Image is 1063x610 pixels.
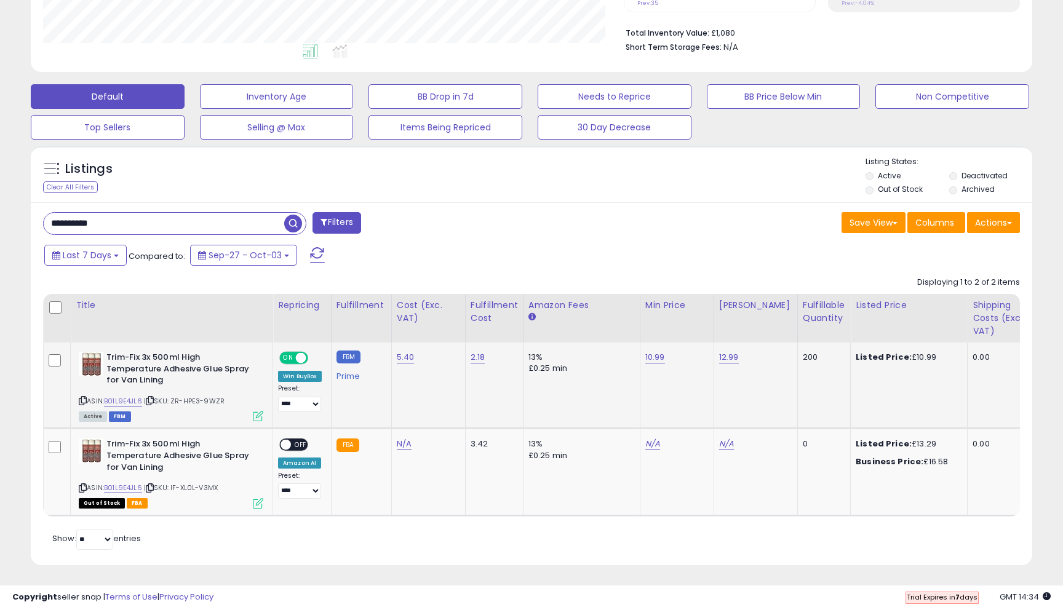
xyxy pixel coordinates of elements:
div: 13% [528,438,631,450]
p: Listing States: [866,156,1032,168]
button: Sep-27 - Oct-03 [190,245,297,266]
span: OFF [291,440,311,450]
div: Fulfillment [336,299,386,312]
b: Trim-Fix 3x 500ml High Temperature Adhesive Glue Spray for Van Lining [106,352,256,389]
button: Filters [313,212,360,234]
span: | SKU: IF-XL0L-V3MX [144,483,218,493]
a: Privacy Policy [159,591,213,603]
b: Listed Price: [856,438,912,450]
img: 51e9+u6+9qL._SL40_.jpg [79,352,103,376]
div: Displaying 1 to 2 of 2 items [917,277,1020,288]
span: Columns [915,216,954,229]
button: Last 7 Days [44,245,127,266]
div: Amazon AI [278,457,321,469]
span: | SKU: ZR-HPE3-9WZR [144,396,225,406]
button: Selling @ Max [200,115,354,140]
button: Default [31,84,185,109]
b: Total Inventory Value: [626,28,709,38]
div: Amazon Fees [528,299,635,312]
strong: Copyright [12,591,57,603]
div: Title [76,299,268,312]
button: Non Competitive [875,84,1029,109]
a: Terms of Use [105,591,157,603]
div: £13.29 [856,438,958,450]
span: FBA [127,498,148,509]
div: £10.99 [856,352,958,363]
div: 0.00 [973,352,1032,363]
label: Active [878,170,901,181]
span: Trial Expires in days [907,592,977,602]
div: 200 [803,352,841,363]
a: B01L9E4JL6 [104,396,142,406]
label: Out of Stock [878,184,923,194]
div: seller snap | | [12,592,213,603]
small: FBA [336,438,359,452]
div: £0.25 min [528,363,631,374]
label: Archived [961,184,995,194]
a: 2.18 [471,351,485,363]
div: Fulfillment Cost [471,299,518,325]
span: Compared to: [129,250,185,262]
div: Win BuyBox [278,371,322,382]
div: Repricing [278,299,326,312]
div: 0.00 [973,438,1032,450]
span: Last 7 Days [63,249,111,261]
a: 10.99 [645,351,665,363]
small: Amazon Fees. [528,312,536,323]
button: Save View [842,212,906,233]
small: FBM [336,351,360,363]
li: £1,080 [626,25,1011,39]
b: Trim-Fix 3x 500ml High Temperature Adhesive Glue Spray for Van Lining [106,438,256,476]
div: Shipping Costs (Exc. VAT) [973,299,1036,338]
div: £0.25 min [528,450,631,461]
b: Business Price: [856,456,923,467]
button: Items Being Repriced [368,115,522,140]
button: Needs to Reprice [538,84,691,109]
span: N/A [723,41,738,53]
span: ON [281,353,296,363]
div: Fulfillable Quantity [803,299,845,325]
div: Listed Price [856,299,962,312]
button: BB Price Below Min [707,84,861,109]
span: 2025-10-11 14:34 GMT [1000,591,1051,603]
a: 12.99 [719,351,739,363]
img: 51e9+u6+9qL._SL40_.jpg [79,438,103,463]
b: 7 [955,592,960,602]
span: All listings that are currently out of stock and unavailable for purchase on Amazon [79,498,125,509]
div: Preset: [278,384,322,412]
span: All listings currently available for purchase on Amazon [79,411,107,422]
div: £16.58 [856,456,958,467]
a: N/A [719,438,734,450]
div: 3.42 [471,438,514,450]
div: ASIN: [79,438,263,507]
span: FBM [109,411,131,422]
div: Prime [336,366,382,381]
span: Show: entries [52,533,141,544]
button: Columns [907,212,965,233]
div: Preset: [278,472,322,499]
button: Actions [967,212,1020,233]
a: B01L9E4JL6 [104,483,142,493]
span: Sep-27 - Oct-03 [209,249,282,261]
button: BB Drop in 7d [368,84,522,109]
a: 5.40 [397,351,415,363]
div: [PERSON_NAME] [719,299,792,312]
button: 30 Day Decrease [538,115,691,140]
div: ASIN: [79,352,263,420]
span: OFF [306,353,326,363]
a: N/A [397,438,412,450]
div: Cost (Exc. VAT) [397,299,460,325]
b: Short Term Storage Fees: [626,42,722,52]
div: Min Price [645,299,709,312]
a: N/A [645,438,660,450]
label: Deactivated [961,170,1008,181]
button: Inventory Age [200,84,354,109]
button: Top Sellers [31,115,185,140]
h5: Listings [65,160,113,178]
b: Listed Price: [856,351,912,363]
div: Clear All Filters [43,181,98,193]
div: 0 [803,438,841,450]
div: 13% [528,352,631,363]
